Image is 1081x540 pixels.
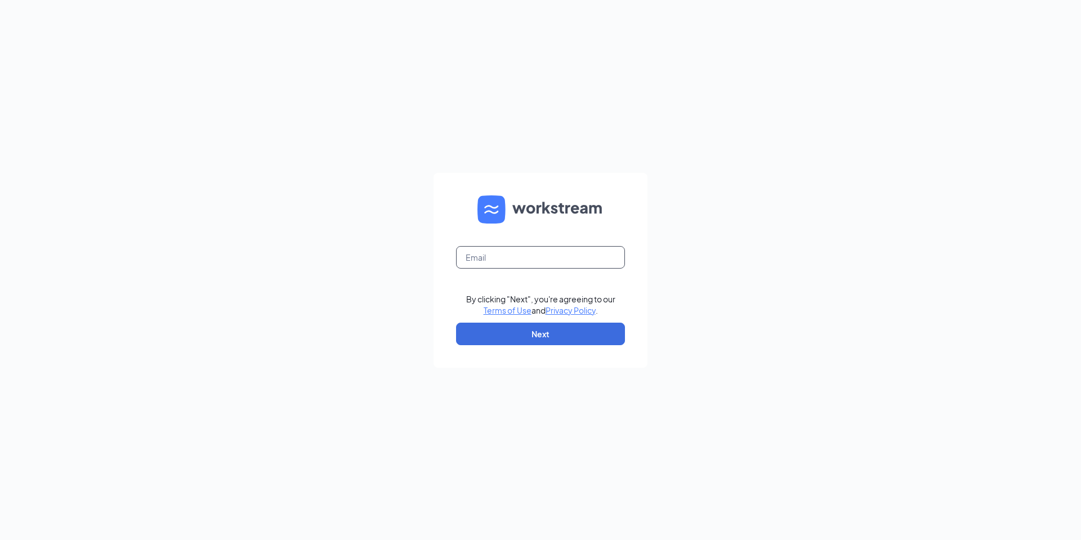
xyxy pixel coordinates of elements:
div: By clicking "Next", you're agreeing to our and . [466,293,615,316]
input: Email [456,246,625,269]
img: WS logo and Workstream text [477,195,604,224]
a: Terms of Use [484,305,531,315]
button: Next [456,323,625,345]
a: Privacy Policy [546,305,596,315]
